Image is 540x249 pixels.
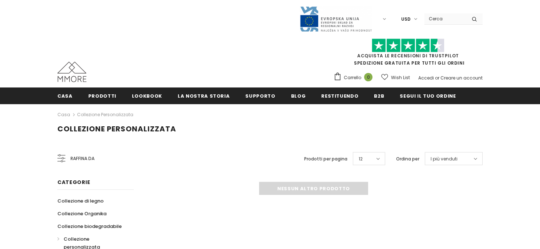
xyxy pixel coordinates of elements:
span: Raffina da [70,155,94,163]
a: Casa [57,110,70,119]
span: Collezione personalizzata [57,124,176,134]
a: Restituendo [321,87,358,104]
span: Blog [291,93,306,99]
a: Prodotti [88,87,116,104]
span: Lookbook [132,93,162,99]
a: supporto [245,87,275,104]
a: Segui il tuo ordine [400,87,456,104]
img: Javni Razpis [299,6,372,32]
a: Creare un account [440,75,483,81]
img: Fidati di Pilot Stars [372,38,444,53]
span: Carrello [344,74,361,81]
a: Lookbook [132,87,162,104]
span: supporto [245,93,275,99]
a: Acquista le recensioni di TrustPilot [357,53,459,59]
span: 12 [359,155,363,163]
a: Blog [291,87,306,104]
a: Accedi [418,75,434,81]
span: SPEDIZIONE GRATUITA PER TUTTI GLI ORDINI [334,42,483,66]
span: B2B [374,93,384,99]
a: Collezione personalizzata [77,111,133,118]
span: La nostra storia [178,93,230,99]
a: Casa [57,87,73,104]
span: Casa [57,93,73,99]
label: Ordina per [396,155,419,163]
a: Wish List [381,71,410,84]
span: Segui il tuo ordine [400,93,456,99]
a: Collezione biodegradabile [57,220,122,233]
span: or [435,75,439,81]
a: La nostra storia [178,87,230,104]
span: Prodotti [88,93,116,99]
span: I più venduti [431,155,458,163]
img: Casi MMORE [57,62,86,82]
span: Collezione Organika [57,210,106,217]
span: Wish List [391,74,410,81]
a: Collezione di legno [57,195,104,207]
span: Collezione di legno [57,197,104,204]
a: Carrello 0 [334,72,376,83]
a: Collezione Organika [57,207,106,220]
a: B2B [374,87,384,104]
span: USD [401,16,411,23]
input: Search Site [424,13,466,24]
label: Prodotti per pagina [304,155,347,163]
span: Restituendo [321,93,358,99]
span: Categorie [57,179,90,186]
span: Collezione biodegradabile [57,223,122,230]
span: 0 [364,73,372,81]
a: Javni Razpis [299,16,372,22]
